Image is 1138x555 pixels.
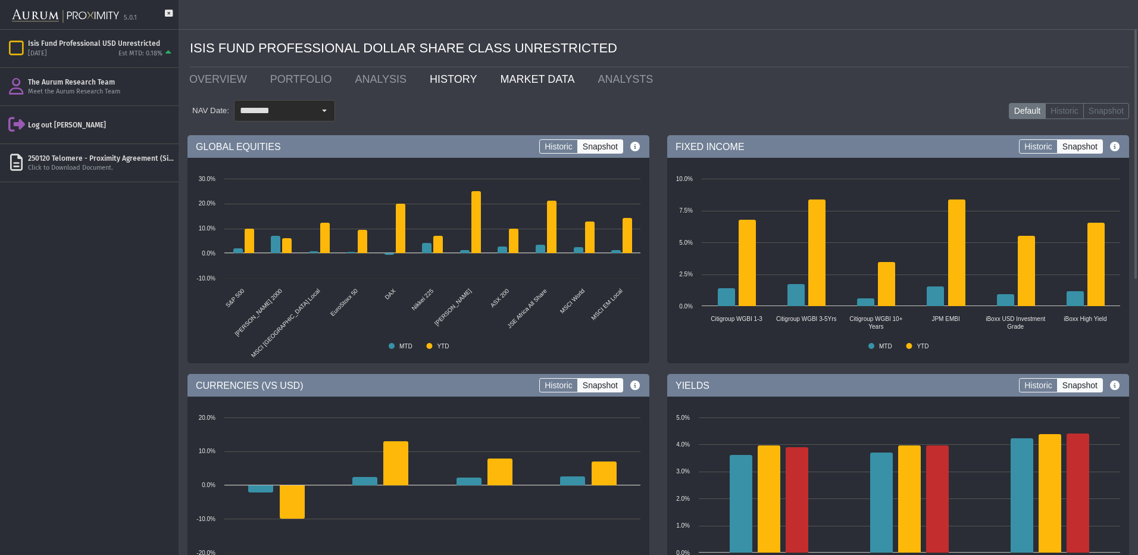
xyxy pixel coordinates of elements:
[314,101,334,121] div: Select
[261,67,346,91] a: PORTFOLIO
[676,522,690,529] text: 1.0%
[539,378,578,392] label: Historic
[329,288,359,318] text: EuroStoxx 50
[118,49,162,58] div: Est MTD: 0.18%
[28,88,174,96] div: Meet the Aurum Research Team
[667,135,1129,158] div: FIXED INCOME
[676,414,690,421] text: 5.0%
[250,288,321,359] text: MSCI [GEOGRAPHIC_DATA] Local
[199,448,215,454] text: 10.0%
[28,154,174,163] div: 250120 Telomere - Proximity Agreement (Signed).pdf
[577,378,623,392] label: Snapshot
[776,316,837,322] text: Citigroup WGBI 3-5Yrs
[199,200,215,207] text: 20.0%
[187,135,649,158] div: GLOBAL EQUITIES
[679,207,693,214] text: 7.5%
[196,516,215,522] text: -10.0%
[28,120,174,130] div: Log out [PERSON_NAME]
[28,164,174,173] div: Click to Download Document.
[539,139,578,154] label: Historic
[711,316,762,322] text: Citigroup WGBI 1-3
[421,67,491,91] a: HISTORY
[679,271,693,277] text: 2.5%
[199,414,215,421] text: 20.0%
[676,441,690,448] text: 4.0%
[676,176,693,182] text: 10.0%
[1019,139,1058,154] label: Historic
[399,343,412,350] text: MTD
[1064,316,1106,322] text: iBoxx High Yield
[676,495,690,502] text: 2.0%
[491,67,589,91] a: MARKET DATA
[224,288,246,309] text: S&P 500
[676,468,690,475] text: 3.0%
[199,225,215,232] text: 10.0%
[346,67,421,91] a: ANALYSIS
[202,250,215,257] text: 0.0%
[187,105,234,116] span: NAV Date:
[28,77,174,87] div: The Aurum Research Team
[28,49,47,58] div: [DATE]
[410,288,434,312] text: Nikkei 225
[879,343,892,350] text: MTD
[931,316,959,322] text: JPM EMBI
[679,303,693,310] text: 0.0%
[190,30,1129,67] div: ISIS FUND PROFESSIONAL DOLLAR SHARE CLASS UNRESTRICTED
[187,374,649,397] div: CURRENCIES (VS USD)
[1057,378,1103,392] label: Snapshot
[917,343,928,350] text: YTD
[1045,103,1084,120] label: Historic
[589,67,667,91] a: ANALYSTS
[489,288,511,309] text: ASX 200
[383,288,397,301] text: DAX
[1019,378,1058,392] label: Historic
[202,482,215,488] text: 0.0%
[559,288,586,315] text: MSCI World
[180,67,261,91] a: OVERVIEW
[849,316,902,330] text: Citigroup WGBI 10+ Years
[1057,139,1103,154] label: Snapshot
[679,239,693,246] text: 5.0%
[986,316,1045,330] text: iBoxx USD Investment Grade
[590,288,624,322] text: MSCI EM Local
[28,39,174,48] div: Isis Fund Professional USD Unrestricted
[577,139,623,154] label: Snapshot
[667,374,1129,397] div: YIELDS
[199,176,215,182] text: 30.0%
[1009,103,1046,120] label: Default
[233,288,283,338] text: [PERSON_NAME] 2000
[196,275,215,282] text: -10.0%
[12,3,119,29] img: Aurum-Proximity%20white.svg
[1083,103,1129,120] label: Snapshot
[506,288,548,330] text: JSE Africa All Share
[437,343,449,350] text: YTD
[124,14,137,23] div: 5.0.1
[433,288,473,327] text: [PERSON_NAME]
